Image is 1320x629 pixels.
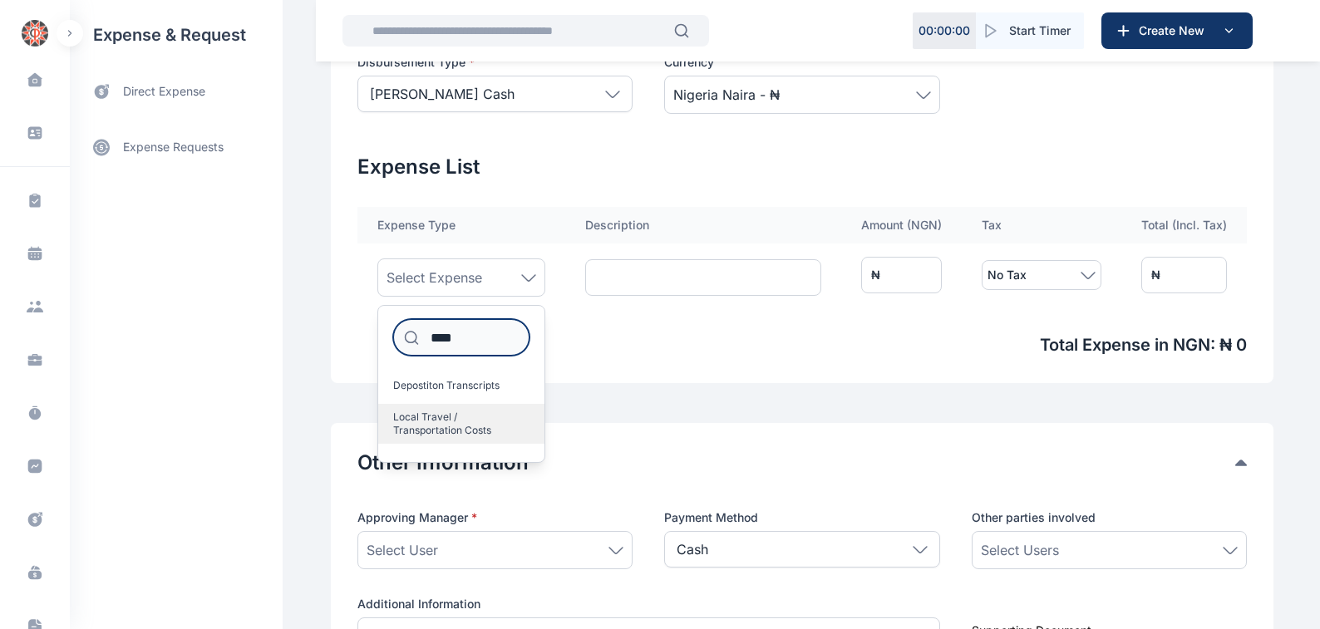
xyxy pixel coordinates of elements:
div: Other Information [357,450,1247,476]
button: Create New [1101,12,1253,49]
span: Start Timer [1009,22,1071,39]
p: 00 : 00 : 00 [919,22,970,39]
span: Select Users [981,540,1059,560]
label: Additional Information [357,596,940,612]
a: expense requests [70,127,283,167]
div: expense requests [70,114,283,167]
span: Currency [664,54,714,71]
label: Payment Method [664,509,939,526]
th: Amount ( NGN ) [841,207,962,243]
span: Other parties involved [972,509,1096,526]
th: Total (Incl. Tax) [1121,207,1247,243]
span: Create New [1132,22,1219,39]
span: Select Expense [387,268,482,287]
p: Cash [677,539,708,559]
h2: Expense List [357,154,1247,180]
button: Start Timer [976,12,1084,49]
span: Depostiton Transcripts [393,379,500,392]
span: Select User [367,540,438,560]
th: Description [565,207,841,243]
span: Local Travel / Transportation Costs [393,410,516,437]
button: Other Information [357,450,1235,476]
div: ₦ [1151,267,1160,283]
div: ₦ [871,267,880,283]
th: Tax [962,207,1121,243]
span: No Tax [988,265,1027,285]
p: [PERSON_NAME] Cash [370,84,515,104]
span: Nigeria Naira - ₦ [673,85,780,105]
span: Approving Manager [357,509,477,526]
span: direct expense [123,83,205,101]
span: Total Expense in NGN : ₦ 0 [357,333,1247,356]
label: Disbursement Type [357,54,633,71]
th: Expense Type [357,207,565,243]
a: direct expense [70,70,283,114]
